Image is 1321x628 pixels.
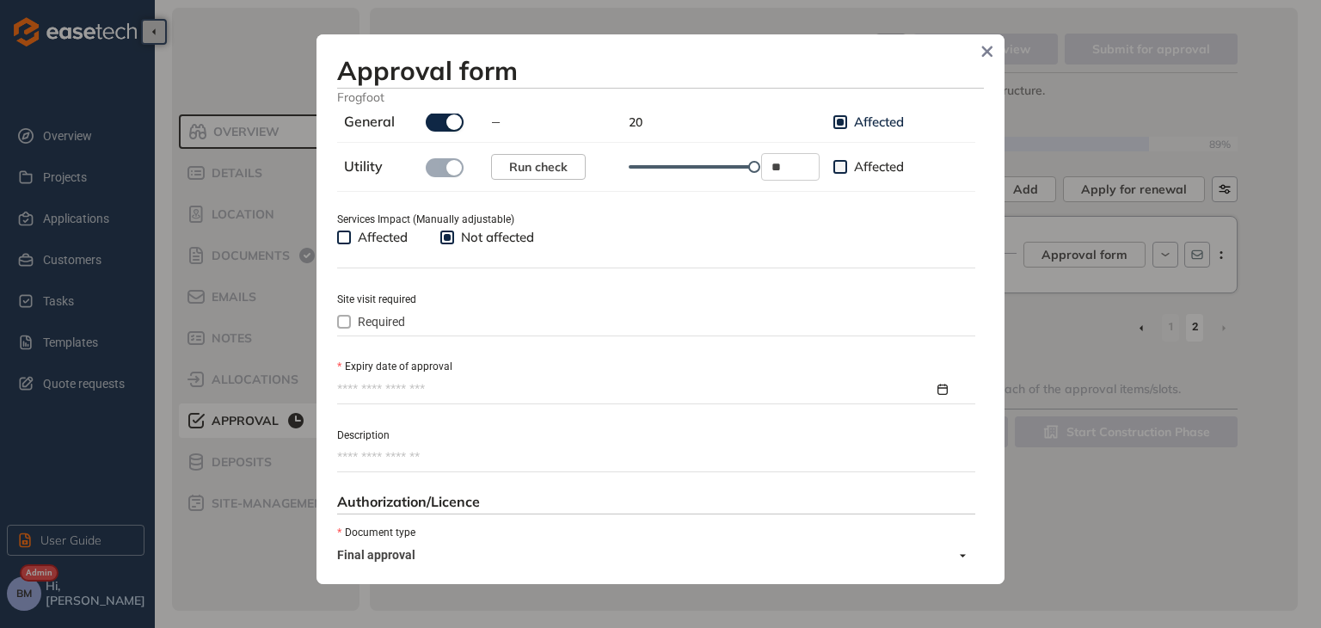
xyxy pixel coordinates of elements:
[629,114,642,130] span: 20
[337,212,514,228] label: Services Impact (Manually adjustable)
[847,114,911,131] span: Affected
[337,525,415,541] label: Document type
[454,229,541,246] span: Not affected
[337,444,975,471] textarea: Description
[491,154,586,180] button: Run check
[484,102,622,143] td: —
[344,113,395,130] span: General
[337,428,390,444] label: Description
[337,292,416,308] label: Site visit required
[337,380,934,399] input: Expiry date of approval
[847,158,911,175] span: Affected
[351,229,415,246] span: Affected
[344,157,383,175] span: Utility
[337,55,984,86] h3: Approval form
[351,312,412,331] span: Required
[337,493,480,510] span: Authorization/Licence
[974,39,1000,65] button: Close
[337,359,452,375] label: Expiry date of approval
[337,89,984,105] span: Frogfoot
[509,157,568,176] span: Run check
[337,542,966,570] span: Final approval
